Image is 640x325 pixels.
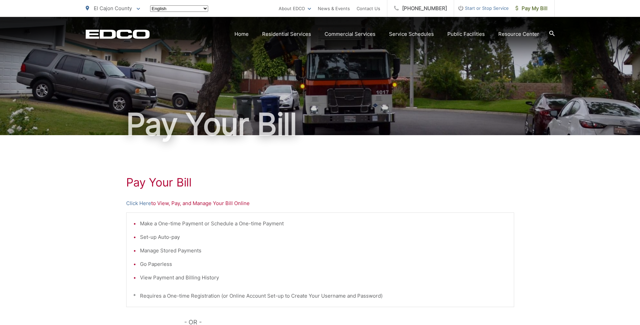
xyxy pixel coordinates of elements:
a: Resource Center [498,30,539,38]
a: EDCD logo. Return to the homepage. [86,29,150,39]
li: Go Paperless [140,260,507,268]
h1: Pay Your Bill [126,176,514,189]
span: Pay My Bill [516,4,548,12]
li: Manage Stored Payments [140,247,507,255]
li: Make a One-time Payment or Schedule a One-time Payment [140,220,507,228]
p: * Requires a One-time Registration (or Online Account Set-up to Create Your Username and Password) [133,292,507,300]
select: Select a language [150,5,208,12]
a: Residential Services [262,30,311,38]
a: News & Events [318,4,350,12]
a: Service Schedules [389,30,434,38]
h1: Pay Your Bill [86,107,555,141]
p: to View, Pay, and Manage Your Bill Online [126,199,514,207]
a: Click Here [126,199,151,207]
li: View Payment and Billing History [140,274,507,282]
a: Public Facilities [447,30,485,38]
a: Commercial Services [325,30,375,38]
a: About EDCO [279,4,311,12]
li: Set-up Auto-pay [140,233,507,241]
span: El Cajon County [94,5,132,11]
a: Contact Us [357,4,380,12]
a: Home [234,30,249,38]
